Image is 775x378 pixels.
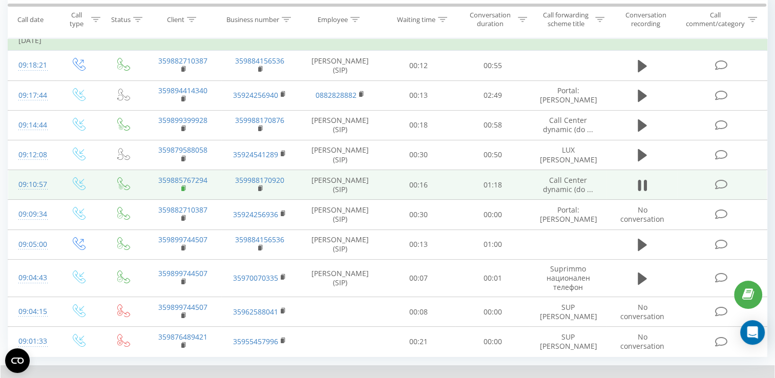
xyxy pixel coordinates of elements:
div: Waiting time [397,15,435,24]
td: 00:58 [455,110,530,140]
div: 09:14:44 [18,115,45,135]
a: 359899744507 [158,235,207,244]
td: [PERSON_NAME] (SIP) [299,259,382,297]
a: 359899399928 [158,115,207,125]
a: 359884156536 [235,235,284,244]
div: 09:17:44 [18,86,45,106]
td: 01:00 [455,229,530,259]
td: [PERSON_NAME] (SIP) [299,200,382,229]
td: [PERSON_NAME] (SIP) [299,110,382,140]
a: 35970070335 [233,273,278,283]
div: Call comment/category [685,11,745,28]
a: 359884156536 [235,56,284,66]
div: 09:18:21 [18,55,45,75]
div: Status [111,15,131,24]
div: Client [167,15,184,24]
td: 00:21 [382,327,456,356]
div: Conversation recording [616,11,676,28]
td: [PERSON_NAME] (SIP) [299,170,382,200]
a: 35955457996 [233,337,278,346]
button: Open CMP widget [5,348,30,373]
div: 09:09:34 [18,204,45,224]
a: 359879588058 [158,145,207,155]
td: 02:49 [455,80,530,110]
a: 35962588041 [233,307,278,317]
td: 00:13 [382,229,456,259]
td: SUP [PERSON_NAME] [530,297,606,327]
td: 00:00 [455,200,530,229]
td: [PERSON_NAME] (SIP) [299,51,382,80]
span: Call Center dynamic (do ... [543,175,593,194]
td: 00:07 [382,259,456,297]
td: [PERSON_NAME] (SIP) [299,229,382,259]
td: 00:18 [382,110,456,140]
span: No conversation [620,332,664,351]
div: 09:10:57 [18,175,45,195]
div: Call type [65,11,89,28]
div: Call forwarding scheme title [539,11,593,28]
a: 359876489421 [158,332,207,342]
a: 359899744507 [158,268,207,278]
td: 00:30 [382,140,456,170]
td: 01:18 [455,170,530,200]
td: 00:01 [455,259,530,297]
td: Portal: [PERSON_NAME] [530,80,606,110]
td: 00:08 [382,297,456,327]
div: 09:01:33 [18,331,45,351]
td: 00:55 [455,51,530,80]
td: 00:50 [455,140,530,170]
td: 00:00 [455,327,530,356]
a: 359894414340 [158,86,207,95]
div: Business number [226,15,279,24]
div: Employee [318,15,348,24]
div: 09:04:43 [18,268,45,288]
td: Portal: [PERSON_NAME] [530,200,606,229]
div: 09:12:08 [18,145,45,165]
td: 00:13 [382,80,456,110]
a: 35924256936 [233,209,278,219]
a: 35924541289 [233,150,278,159]
td: 00:16 [382,170,456,200]
td: LUX [PERSON_NAME] [530,140,606,170]
td: [DATE] [8,30,767,51]
td: [PERSON_NAME] (SIP) [299,140,382,170]
div: Open Intercom Messenger [740,320,765,345]
div: 09:05:00 [18,235,45,255]
a: 35924256940 [233,90,278,100]
a: 359882710387 [158,56,207,66]
td: SUP [PERSON_NAME] [530,327,606,356]
td: Suprimmo национален телефон [530,259,606,297]
td: 00:12 [382,51,456,80]
td: 00:30 [382,200,456,229]
a: 359899744507 [158,302,207,312]
a: 359882710387 [158,205,207,215]
div: Call date [17,15,44,24]
a: 359988170920 [235,175,284,185]
a: 359885767294 [158,175,207,185]
span: No conversation [620,302,664,321]
td: 00:00 [455,297,530,327]
span: Call Center dynamic (do ... [543,115,593,134]
div: 09:04:15 [18,302,45,322]
a: 359988170876 [235,115,284,125]
span: No conversation [620,205,664,224]
div: Conversation duration [465,11,515,28]
a: 0882828882 [316,90,357,100]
